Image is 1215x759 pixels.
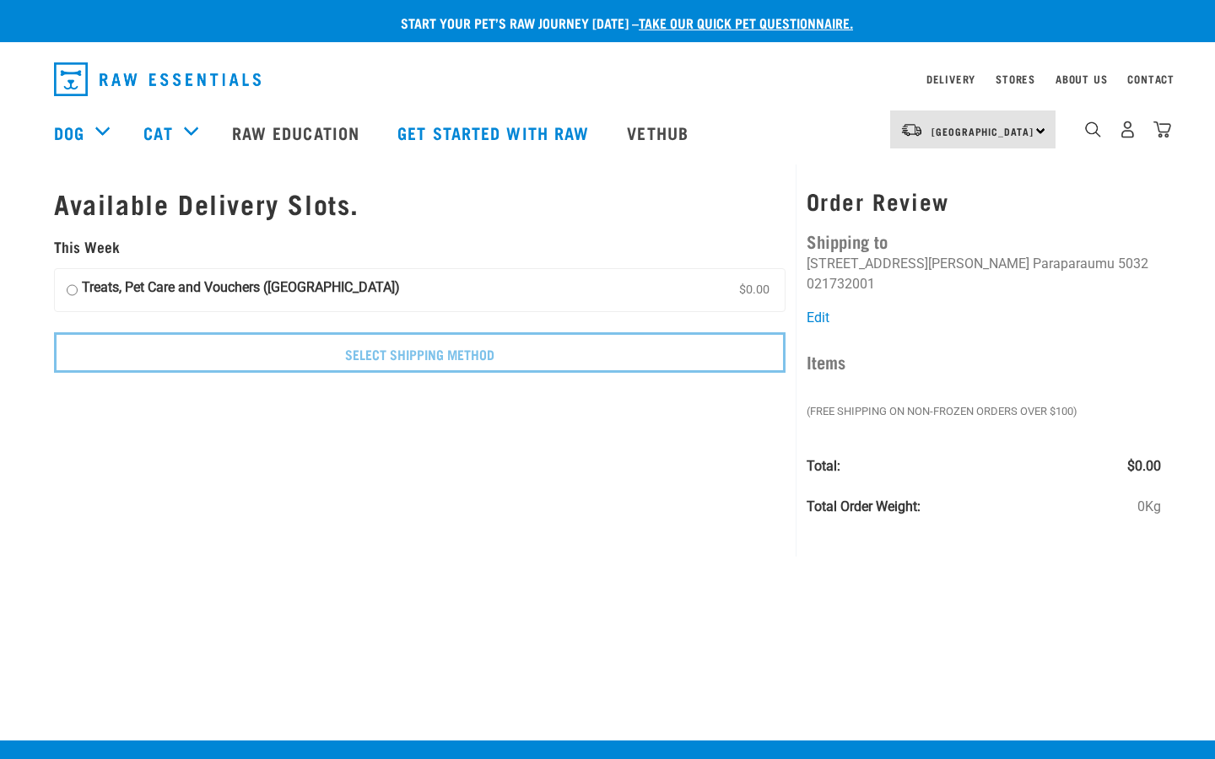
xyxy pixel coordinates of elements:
input: Select Shipping Method [54,332,786,373]
input: Treats, Pet Care and Vouchers ([GEOGRAPHIC_DATA]) $0.00 [67,277,78,303]
h1: Available Delivery Slots. [54,188,786,218]
a: Stores [996,76,1035,82]
a: Raw Education [215,99,381,166]
li: Paraparaumu 5032 [1033,256,1148,272]
li: 021732001 [807,276,875,292]
strong: Total: [807,458,840,474]
img: home-icon@2x.png [1153,121,1171,138]
span: $0.00 [736,277,773,303]
a: Vethub [610,99,710,166]
h3: Order Review [807,188,1161,214]
img: user.png [1119,121,1137,138]
li: [STREET_ADDRESS][PERSON_NAME] [807,256,1029,272]
h4: Shipping to [807,228,1161,254]
img: home-icon-1@2x.png [1085,121,1101,137]
h4: Items [807,348,1161,374]
a: Cat [143,120,172,145]
img: Raw Essentials Logo [54,62,261,96]
em: (Free Shipping on Non-Frozen orders over $100) [807,403,1169,420]
h5: This Week [54,239,786,256]
strong: Treats, Pet Care and Vouchers ([GEOGRAPHIC_DATA]) [82,277,400,303]
nav: dropdown navigation [40,56,1174,103]
a: About Us [1056,76,1107,82]
span: $0.00 [1127,456,1161,476]
span: 0Kg [1137,497,1161,517]
a: Dog [54,120,84,145]
img: van-moving.png [900,122,923,137]
a: Edit [807,310,829,326]
span: [GEOGRAPHIC_DATA] [931,128,1034,134]
a: Get started with Raw [381,99,610,166]
a: Contact [1127,76,1174,82]
a: take our quick pet questionnaire. [639,19,853,26]
strong: Total Order Weight: [807,498,921,514]
a: Delivery [926,76,975,82]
